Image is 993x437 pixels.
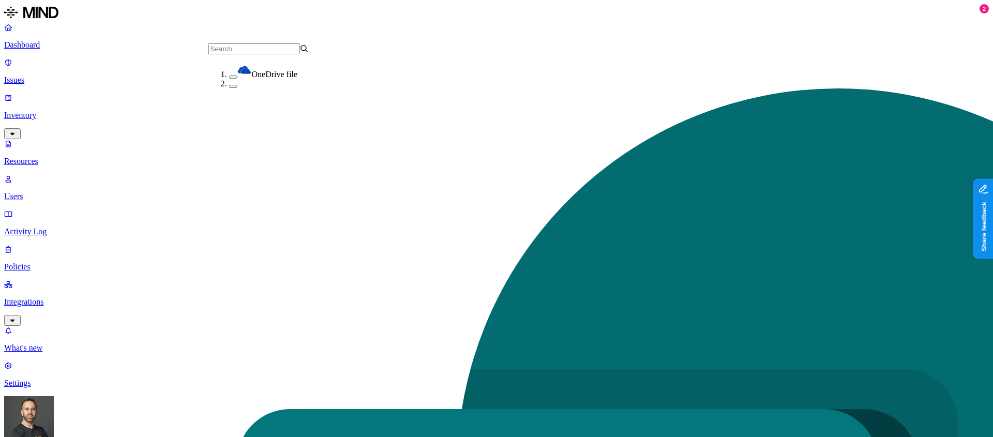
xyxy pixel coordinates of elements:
p: Dashboard [4,40,989,50]
a: Activity Log [4,209,989,236]
p: Resources [4,157,989,166]
div: 2 [980,4,989,13]
a: Issues [4,58,989,85]
a: Policies [4,245,989,272]
p: What's new [4,343,989,353]
img: onedrive.svg [237,63,252,77]
p: Activity Log [4,227,989,236]
a: Users [4,174,989,201]
input: Search [208,43,300,54]
p: Integrations [4,297,989,307]
a: Inventory [4,93,989,138]
a: Dashboard [4,23,989,50]
p: Inventory [4,111,989,120]
p: Policies [4,262,989,272]
img: MIND [4,4,58,21]
p: Issues [4,76,989,85]
a: What's new [4,326,989,353]
p: Settings [4,379,989,388]
a: Resources [4,139,989,166]
a: MIND [4,4,989,23]
a: Integrations [4,280,989,324]
a: Settings [4,361,989,388]
span: OneDrive file [252,70,297,79]
p: Users [4,192,989,201]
